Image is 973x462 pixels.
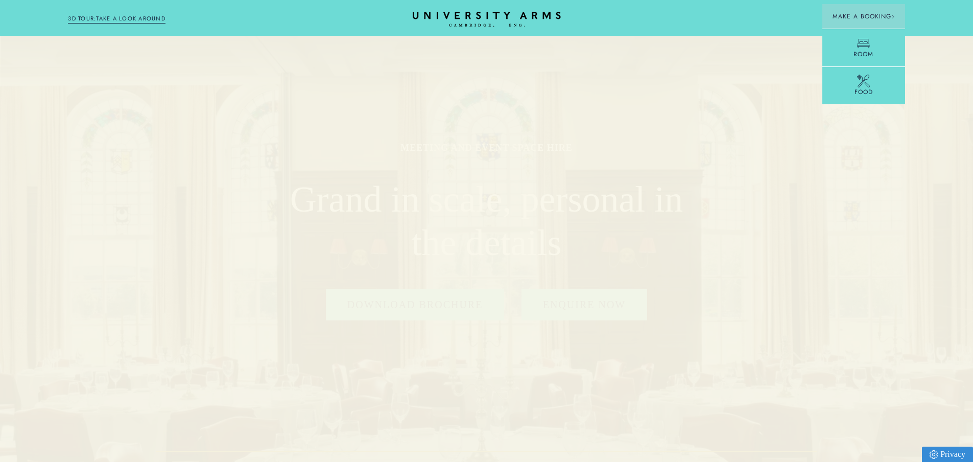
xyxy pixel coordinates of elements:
[922,447,973,462] a: Privacy
[822,66,905,104] a: Food
[891,15,895,18] img: Arrow icon
[930,450,938,459] img: Privacy
[68,14,165,24] a: 3D TOUR:TAKE A LOOK AROUND
[853,50,873,59] span: Room
[855,87,873,97] span: Food
[521,289,648,320] a: Enquire Now
[282,142,691,154] h1: MEETING AND EVENT SPACE HIRE
[833,12,895,21] span: Make a Booking
[326,289,505,320] a: Download Brochure
[822,4,905,29] button: Make a BookingArrow icon
[413,12,561,28] a: Home
[282,178,691,265] h2: Grand in scale, personal in the details
[822,29,905,66] a: Room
